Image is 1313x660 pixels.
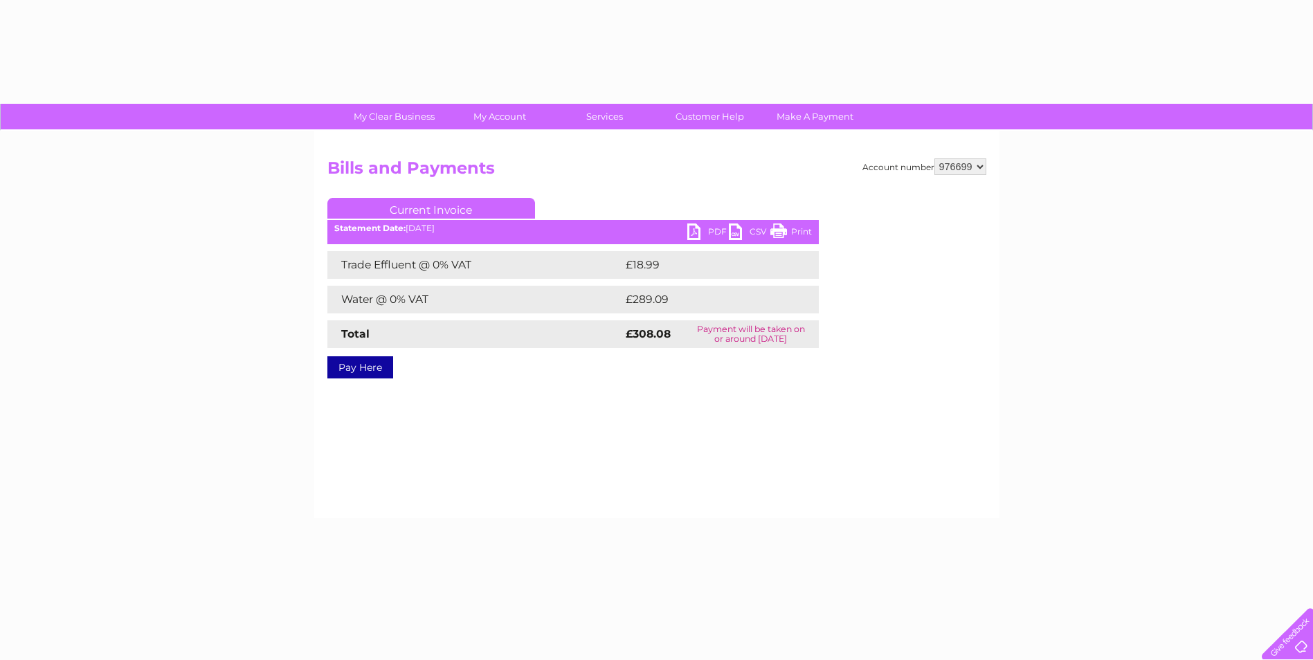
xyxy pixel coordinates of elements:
a: Print [770,223,812,244]
a: My Clear Business [337,104,451,129]
strong: Total [341,327,370,340]
a: Customer Help [653,104,767,129]
a: Pay Here [327,356,393,378]
a: My Account [442,104,556,129]
a: Make A Payment [758,104,872,129]
td: Trade Effluent @ 0% VAT [327,251,622,279]
a: Services [547,104,662,129]
td: £18.99 [622,251,790,279]
h2: Bills and Payments [327,158,986,185]
td: Payment will be taken on or around [DATE] [683,320,819,348]
div: [DATE] [327,223,819,233]
td: Water @ 0% VAT [327,286,622,313]
div: Account number [862,158,986,175]
strong: £308.08 [626,327,671,340]
a: PDF [687,223,729,244]
a: Current Invoice [327,198,535,219]
td: £289.09 [622,286,795,313]
a: CSV [729,223,770,244]
b: Statement Date: [334,223,406,233]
